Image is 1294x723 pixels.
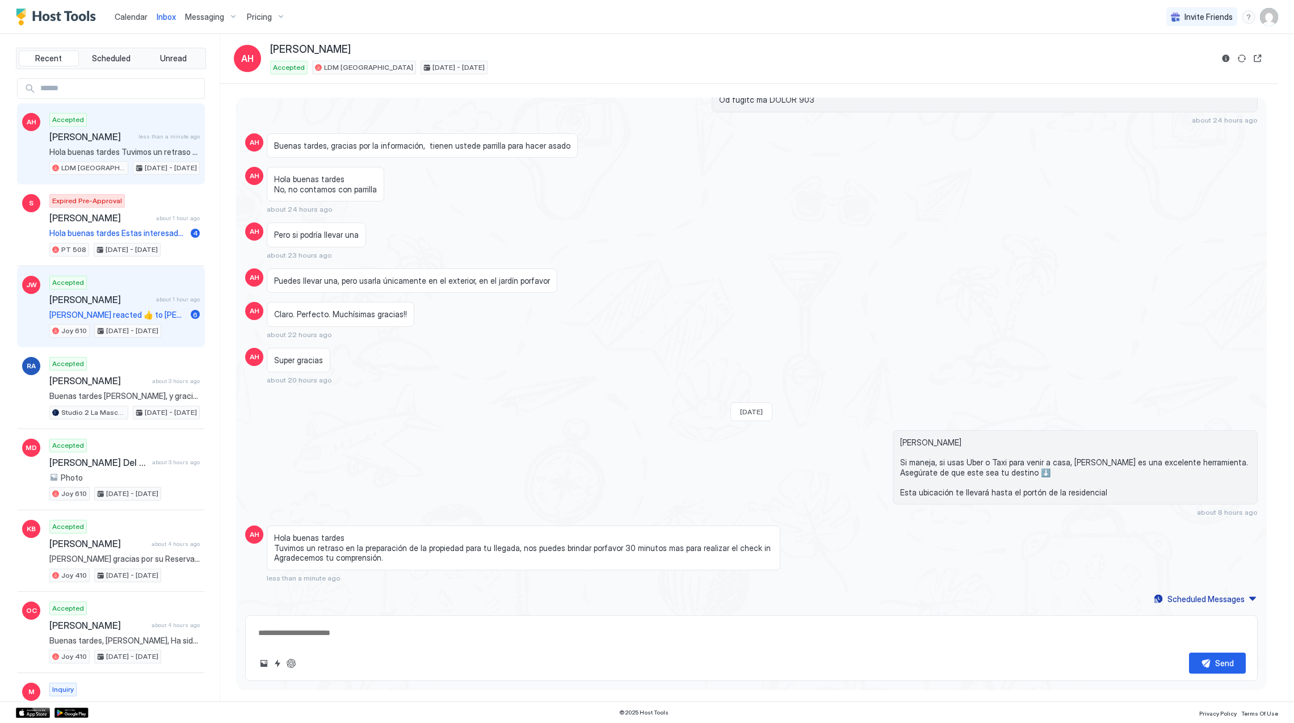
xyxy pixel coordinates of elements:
[250,137,259,148] span: AH
[1152,591,1258,607] button: Scheduled Messages
[49,228,186,238] span: Hola buenas tardes Estas interesada siempre en el área de la escalón?
[152,621,200,629] span: about 4 hours ago
[193,229,198,237] span: 4
[16,48,206,69] div: tab-group
[49,147,200,157] span: Hola buenas tardes Tuvimos un retraso en la preparación de la propiedad para tu llegada, nos pued...
[26,280,37,290] span: JW
[27,524,36,534] span: KB
[27,361,36,371] span: RA
[106,570,158,581] span: [DATE] - [DATE]
[145,163,197,173] span: [DATE] - [DATE]
[49,538,147,549] span: [PERSON_NAME]
[106,245,158,255] span: [DATE] - [DATE]
[274,174,377,194] span: Hola buenas tardes No, no contamos con parrilla
[274,533,773,563] span: Hola buenas tardes Tuvimos un retraso en la preparación de la propiedad para tu llegada, nos pued...
[156,215,200,222] span: about 1 hour ago
[61,473,83,483] span: Photo
[267,330,332,339] span: about 22 hours ago
[160,53,187,64] span: Unread
[1199,707,1237,718] a: Privacy Policy
[61,570,87,581] span: Joy 410
[49,131,134,142] span: [PERSON_NAME]
[49,310,186,320] span: [PERSON_NAME] reacted 👍 to [PERSON_NAME] message "Podemos avisarte cuando este listo, pero no te ...
[52,196,122,206] span: Expired Pre-Approval
[49,375,148,386] span: [PERSON_NAME]
[61,245,86,255] span: PT 508
[157,12,176,22] span: Inbox
[52,440,84,451] span: Accepted
[61,163,125,173] span: LDM [GEOGRAPHIC_DATA]
[61,489,87,499] span: Joy 610
[250,272,259,283] span: AH
[250,529,259,540] span: AH
[36,79,204,98] input: Input Field
[49,620,147,631] span: [PERSON_NAME]
[1199,710,1237,717] span: Privacy Policy
[1167,593,1245,605] div: Scheduled Messages
[145,407,197,418] span: [DATE] - [DATE]
[49,294,152,305] span: [PERSON_NAME]
[35,53,62,64] span: Recent
[143,51,203,66] button: Unread
[1241,710,1278,717] span: Terms Of Use
[49,212,152,224] span: [PERSON_NAME]
[115,11,148,23] a: Calendar
[274,141,570,151] span: Buenas tardes, gracias por la información, tienen ustede parrilla para hacer asado
[106,489,158,499] span: [DATE] - [DATE]
[270,43,351,56] span: [PERSON_NAME]
[1189,653,1246,674] button: Send
[1197,508,1258,516] span: about 8 hours ago
[16,9,101,26] a: Host Tools Logo
[152,377,200,385] span: about 3 hours ago
[267,574,341,582] span: less than a minute ago
[16,708,50,718] a: App Store
[740,407,763,416] span: [DATE]
[274,230,359,240] span: Pero si podría llevar una
[271,657,284,670] button: Quick reply
[1192,116,1258,124] span: about 24 hours ago
[157,11,176,23] a: Inbox
[52,278,84,288] span: Accepted
[250,306,259,316] span: AH
[92,53,131,64] span: Scheduled
[52,522,84,532] span: Accepted
[54,708,89,718] a: Google Play Store
[49,554,200,564] span: [PERSON_NAME] gracias por su Reservacion desde [DATE] hasta [DATE], de 13 noches para 1 huéspedes...
[1184,12,1233,22] span: Invite Friends
[49,391,200,401] span: Buenas tardes [PERSON_NAME], y gracias por tu hospitalidad. He disfrutado mi estancia en tu estud...
[257,657,271,670] button: Upload image
[52,115,84,125] span: Accepted
[115,12,148,22] span: Calendar
[156,296,200,303] span: about 1 hour ago
[273,62,305,73] span: Accepted
[324,62,413,73] span: LDM [GEOGRAPHIC_DATA]
[61,407,125,418] span: Studio 2 La Mascota
[49,636,200,646] span: Buenas tardes, [PERSON_NAME], Ha sido un placer tenerte como huésped. Esperamos que hayas disfrut...
[1260,8,1278,26] div: User profile
[185,12,224,22] span: Messaging
[274,309,407,320] span: Claro. Perfecto. Muchísimas gracias!!
[61,326,87,336] span: Joy 610
[29,198,33,208] span: S
[432,62,485,73] span: [DATE] - [DATE]
[250,171,259,181] span: AH
[274,276,550,286] span: Puedes llevar una, pero usarla únicamente en el exterior, en el jardín porfavor
[1219,52,1233,65] button: Reservation information
[106,326,158,336] span: [DATE] - [DATE]
[27,117,36,127] span: AH
[1241,707,1278,718] a: Terms Of Use
[19,51,79,66] button: Recent
[250,226,259,237] span: AH
[26,606,37,616] span: OC
[267,376,332,384] span: about 20 hours ago
[28,687,35,697] span: M
[274,355,323,365] span: Super gracias
[900,438,1250,497] span: [PERSON_NAME] Si maneja, si usas Uber o Taxi para venir a casa, [PERSON_NAME] es una excelente he...
[52,603,84,613] span: Accepted
[250,352,259,362] span: AH
[81,51,141,66] button: Scheduled
[152,540,200,548] span: about 4 hours ago
[61,651,87,662] span: Joy 410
